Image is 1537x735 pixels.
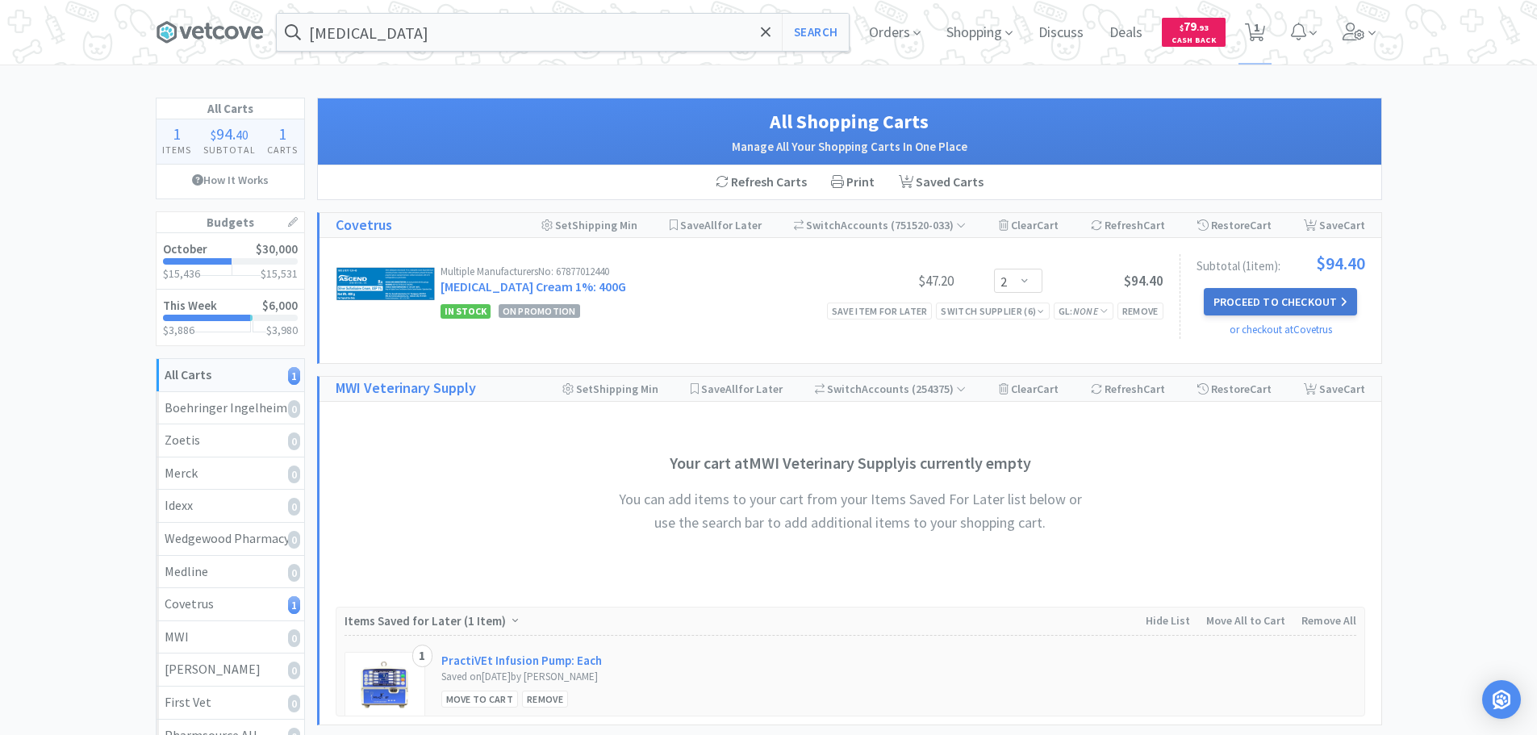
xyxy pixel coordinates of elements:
[1073,305,1098,317] i: None
[288,466,300,483] i: 0
[1037,218,1059,232] span: Cart
[441,691,519,708] div: Move to Cart
[827,303,933,319] div: Save item for later
[165,562,296,583] div: Medline
[288,629,300,647] i: 0
[1143,382,1165,396] span: Cart
[216,123,232,144] span: 94
[211,127,216,143] span: $
[1204,288,1357,315] button: Proceed to Checkout
[1197,377,1272,401] div: Restore
[833,271,954,290] div: $47.20
[157,490,304,523] a: Idexx0
[165,430,296,451] div: Zoetis
[1304,377,1365,401] div: Save
[157,621,304,654] a: MWI0
[887,165,996,199] a: Saved Carts
[441,304,491,319] span: In Stock
[157,359,304,392] a: All Carts1
[266,266,298,281] span: 15,531
[157,523,304,556] a: Wedgewood Pharmacy0
[278,123,286,144] span: 1
[412,645,432,667] div: 1
[441,278,626,294] a: [MEDICAL_DATA] Cream 1%: 400G
[288,564,300,582] i: 0
[704,218,717,232] span: All
[1197,23,1209,33] span: . 93
[1482,680,1521,719] div: Open Intercom Messenger
[288,662,300,679] i: 0
[157,290,304,345] a: This Week$6,000$3,886$3,980
[1146,613,1190,628] span: Hide List
[157,424,304,457] a: Zoetis0
[165,366,211,382] strong: All Carts
[1197,213,1272,237] div: Restore
[941,303,1044,319] div: Switch Supplier ( 6 )
[165,495,296,516] div: Idexx
[165,398,296,419] div: Boehringer Ingelheim
[541,213,637,237] div: Shipping Min
[1117,303,1163,319] div: Remove
[806,218,841,232] span: Switch
[725,382,738,396] span: All
[288,531,300,549] i: 0
[288,432,300,450] i: 0
[441,266,833,277] div: Multiple Manufacturers No: 67877012440
[288,596,300,614] i: 1
[165,463,296,484] div: Merck
[468,613,502,629] span: 1 Item
[277,14,849,51] input: Search by item, sku, manufacturer, ingredient, size...
[157,233,304,290] a: October$30,000$15,436$15,531
[441,652,602,669] a: PractiVEt Infusion Pump: Each
[608,450,1092,476] h3: Your cart at MWI Veterinary Supply is currently empty
[1091,213,1165,237] div: Refresh
[197,126,261,142] div: .
[359,661,409,709] img: ba051a31fca64defb3e0be0e0b7dd595_273133.jpeg
[288,400,300,418] i: 0
[499,304,580,318] span: On Promotion
[576,382,593,396] span: Set
[336,377,476,400] a: MWI Veterinary Supply
[704,165,819,199] div: Refresh Carts
[163,266,200,281] span: $15,436
[1180,19,1209,34] span: 79
[1250,382,1272,396] span: Cart
[157,588,304,621] a: Covetrus1
[261,142,304,157] h4: Carts
[1316,254,1365,272] span: $94.40
[1032,26,1090,40] a: Discuss
[157,654,304,687] a: [PERSON_NAME]0
[909,382,966,396] span: ( 254375 )
[236,127,249,143] span: 40
[1059,305,1109,317] span: GL:
[827,382,862,396] span: Switch
[1103,26,1149,40] a: Deals
[1238,27,1272,42] a: 1
[1230,323,1332,336] a: or checkout at Covetrus
[157,98,304,119] h1: All Carts
[562,377,658,401] div: Shipping Min
[165,627,296,648] div: MWI
[165,659,296,680] div: [PERSON_NAME]
[1162,10,1226,54] a: $79.93Cash Back
[1037,382,1059,396] span: Cart
[336,214,392,237] a: Covetrus
[608,488,1092,535] h4: You can add items to your cart from your Items Saved For Later list below or use the search bar t...
[288,498,300,516] i: 0
[163,323,194,337] span: $3,886
[1124,272,1163,290] span: $94.40
[165,528,296,549] div: Wedgewood Pharmacy
[815,377,967,401] div: Accounts
[256,241,298,257] span: $30,000
[794,213,967,237] div: Accounts
[165,594,296,615] div: Covetrus
[680,218,762,232] span: Save for Later
[266,324,298,336] h3: $
[1180,23,1184,33] span: $
[197,142,261,157] h4: Subtotal
[157,142,198,157] h4: Items
[173,123,181,144] span: 1
[555,218,572,232] span: Set
[782,14,849,51] button: Search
